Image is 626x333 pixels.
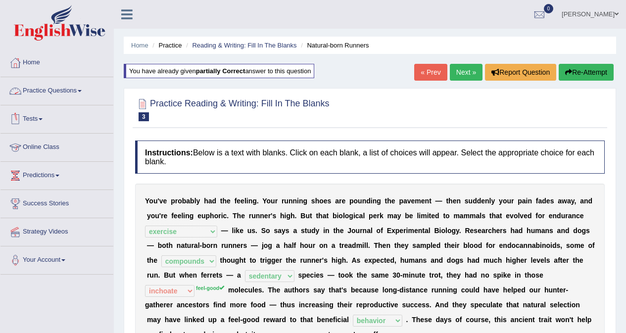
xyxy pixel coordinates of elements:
[485,227,488,235] b: r
[251,212,256,220] b: u
[237,197,241,205] b: e
[227,197,231,205] b: e
[387,227,391,235] b: E
[0,77,113,102] a: Practice Questions
[518,197,522,205] b: p
[559,64,614,81] button: Re-Attempt
[557,212,561,220] b: d
[234,227,236,235] b: i
[266,227,270,235] b: o
[286,227,289,235] b: s
[542,212,545,220] b: r
[186,197,190,205] b: a
[233,212,237,220] b: T
[241,197,244,205] b: e
[445,227,447,235] b: l
[164,212,168,220] b: e
[580,197,584,205] b: a
[262,197,266,205] b: Y
[527,227,531,235] b: h
[0,218,113,243] a: Strategy Videos
[373,197,377,205] b: n
[221,212,223,220] b: i
[387,212,393,220] b: m
[571,197,575,205] b: y
[503,227,507,235] b: s
[149,197,153,205] b: o
[315,197,320,205] b: h
[351,227,356,235] b: o
[153,197,158,205] b: u
[528,212,532,220] b: d
[545,227,549,235] b: n
[336,227,340,235] b: h
[223,197,227,205] b: h
[425,197,430,205] b: n
[470,212,476,220] b: m
[206,212,210,220] b: p
[419,212,421,220] b: i
[316,212,318,220] b: t
[549,227,553,235] b: s
[251,227,255,235] b: s
[407,197,411,205] b: v
[192,42,296,49] a: Reading & Writing: Fill In The Blanks
[196,67,245,75] b: partially correct
[290,212,295,220] b: h
[159,212,161,220] b: '
[324,197,328,205] b: e
[476,212,480,220] b: a
[435,212,439,220] b: d
[417,212,419,220] b: l
[284,197,289,205] b: u
[0,162,113,187] a: Predictions
[403,227,406,235] b: r
[576,212,580,220] b: c
[0,105,113,130] a: Tests
[421,212,427,220] b: m
[232,227,234,235] b: l
[506,212,510,220] b: e
[0,190,113,215] a: Success Stories
[470,227,474,235] b: e
[135,96,330,121] h2: Practice Reading & Writing: Fill In The Blanks
[345,212,349,220] b: o
[393,212,397,220] b: a
[397,212,401,220] b: y
[157,197,159,205] b: '
[531,227,535,235] b: u
[353,212,355,220] b: i
[528,197,532,205] b: n
[519,227,523,235] b: d
[256,212,260,220] b: n
[536,197,538,205] b: f
[151,212,155,220] b: o
[482,212,485,220] b: s
[274,227,278,235] b: s
[427,212,429,220] b: i
[305,227,307,235] b: t
[271,197,275,205] b: u
[190,212,194,220] b: g
[453,212,459,220] b: m
[503,197,507,205] b: o
[280,212,285,220] b: h
[535,227,541,235] b: m
[544,4,554,13] span: 0
[220,197,223,205] b: t
[240,227,243,235] b: e
[190,197,194,205] b: b
[236,227,240,235] b: k
[381,227,383,235] b: f
[491,212,496,220] b: h
[178,197,182,205] b: o
[185,212,190,220] b: n
[441,227,445,235] b: o
[360,227,362,235] b: r
[450,64,482,81] a: Next »
[297,197,299,205] b: i
[451,227,456,235] b: g
[510,212,514,220] b: v
[500,227,502,235] b: r
[550,197,554,205] b: s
